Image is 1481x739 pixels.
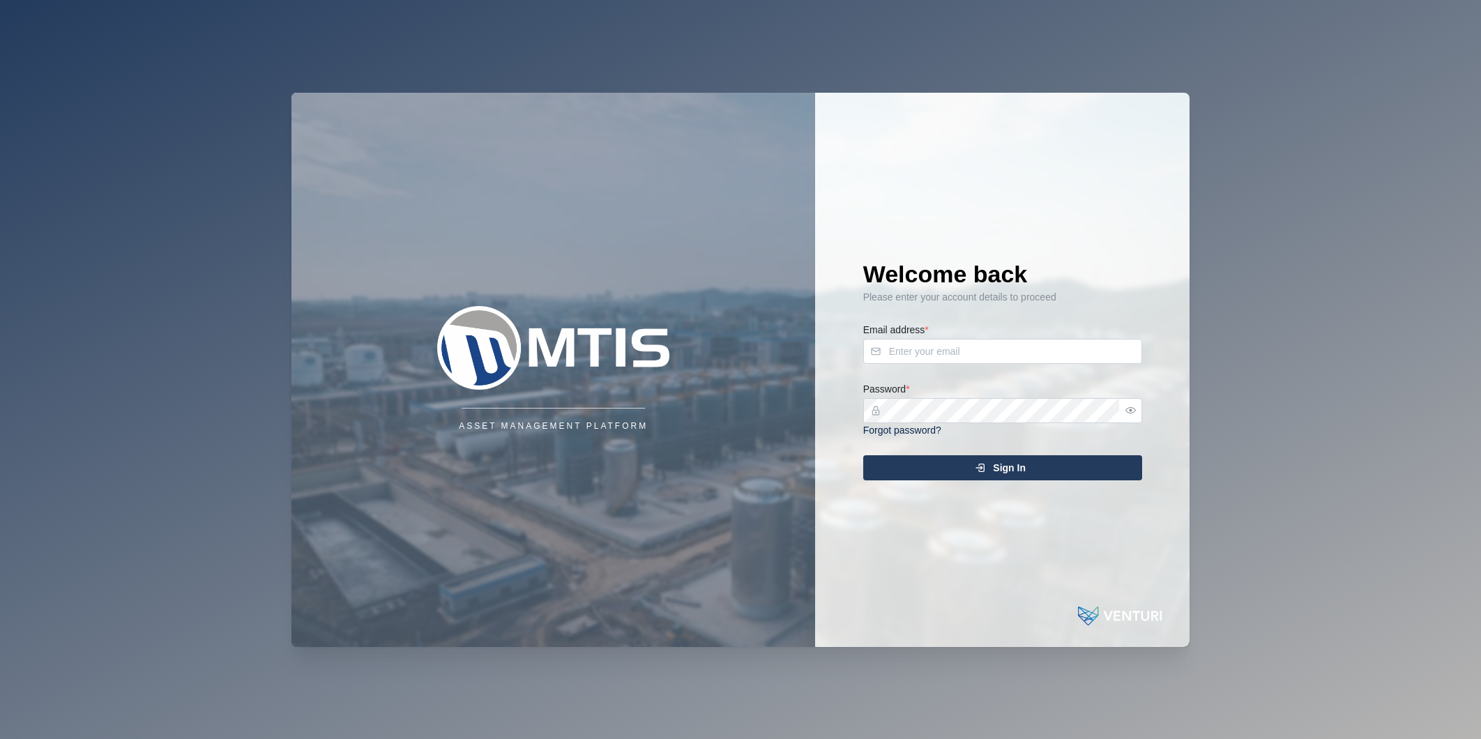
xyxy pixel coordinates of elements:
[459,420,648,433] div: Asset Management Platform
[863,425,941,436] a: Forgot password?
[863,323,929,338] label: Email address
[863,382,910,397] label: Password
[863,259,1142,289] h1: Welcome back
[863,290,1142,305] div: Please enter your account details to proceed
[414,306,693,390] img: Company Logo
[993,456,1026,480] span: Sign In
[863,339,1142,364] input: Enter your email
[1078,602,1162,630] img: Powered by: Venturi
[863,455,1142,480] button: Sign In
